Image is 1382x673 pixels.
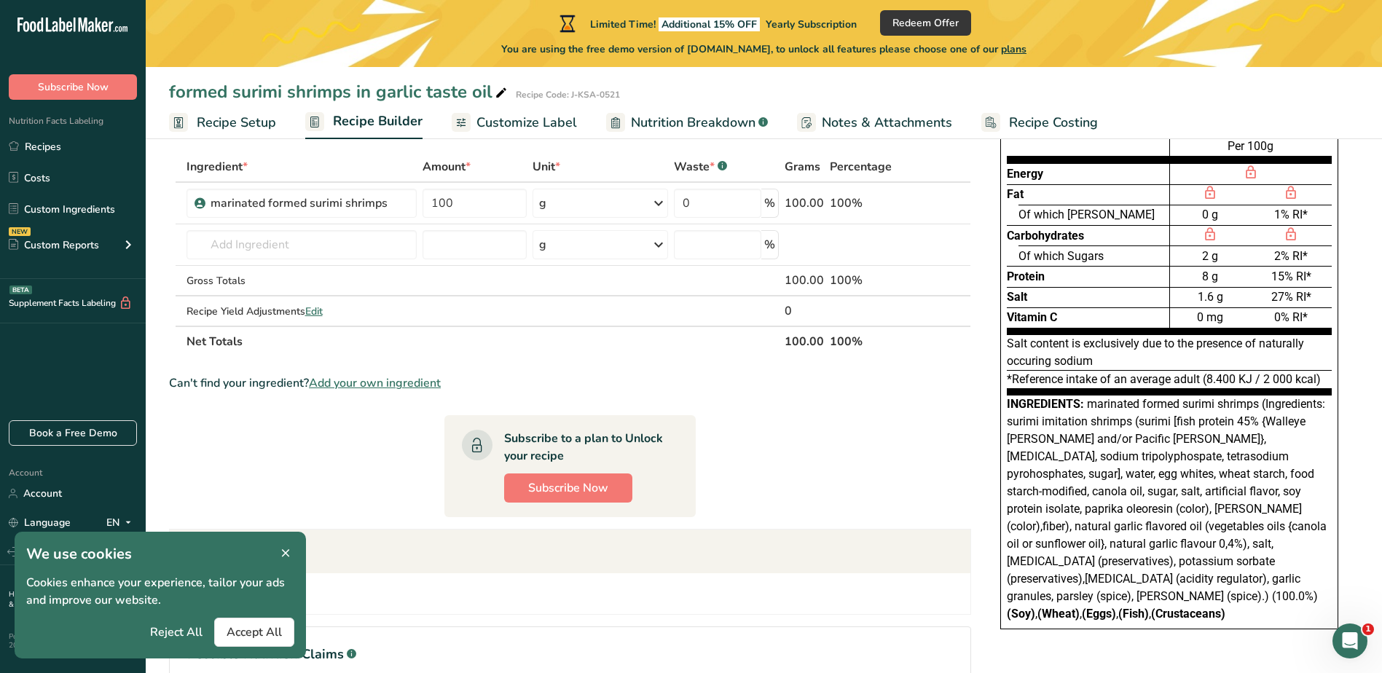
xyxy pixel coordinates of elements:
[170,530,970,573] div: Recipe Tags
[9,286,32,294] div: BETA
[150,623,203,641] span: Reject All
[785,302,824,320] div: 0
[1118,607,1149,621] b: (Fish)
[187,230,417,259] input: Add Ingredient
[674,158,727,176] div: Waste
[892,15,959,31] span: Redeem Offer
[1274,208,1308,221] span: 1% RI*
[1362,623,1374,635] span: 1
[659,17,760,31] span: Additional 15% OFF
[1170,135,1332,163] div: Per 100g
[880,10,971,36] button: Redeem Offer
[169,79,510,105] div: formed surimi shrimps in garlic taste oil
[187,645,953,664] h1: Possible Nutrition Claims
[9,589,136,610] a: Terms & Conditions .
[1007,371,1332,395] div: *Reference intake of an average adult (8.400 KJ / 2 000 kcal)
[1274,249,1308,263] span: 2% RI*
[333,111,423,131] span: Recipe Builder
[9,510,71,535] a: Language
[785,194,824,212] div: 100.00
[305,105,423,140] a: Recipe Builder
[822,113,952,133] span: Notes & Attachments
[782,326,827,356] th: 100.00
[187,158,248,176] span: Ingredient
[1009,113,1098,133] span: Recipe Costing
[9,420,137,446] a: Book a Free Demo
[631,113,755,133] span: Nutrition Breakdown
[26,543,294,565] h1: We use cookies
[38,79,109,95] span: Subscribe Now
[9,589,60,599] a: Hire an Expert .
[187,273,417,288] div: Gross Totals
[766,17,857,31] span: Yearly Subscription
[830,194,902,212] div: 100%
[309,374,441,392] span: Add your own ingredient
[169,106,276,139] a: Recipe Setup
[1037,607,1080,621] b: (Wheat)
[539,194,546,212] div: g
[1007,187,1024,201] span: Fat
[1271,269,1311,283] span: 15% RI*
[1332,623,1367,658] iframe: Intercom live chat
[504,473,632,503] button: Subscribe Now
[1007,335,1332,371] div: Salt content is exclusively due to the presence of naturally occuring sodium
[1007,607,1035,621] b: (Soy)
[1007,397,1327,621] span: marinated formed surimi shrimps (Ingredients: surimi imitation shrimps (surimi [fish protein 45% ...
[1007,229,1084,243] span: Carbohydrates
[830,158,892,176] span: Percentage
[785,158,820,176] span: Grams
[1018,249,1104,263] span: Of which Sugars
[227,623,282,641] span: Accept All
[138,618,214,647] button: Reject All
[1170,287,1251,307] div: 1.6 g
[1082,607,1116,621] b: (Eggs)
[1170,307,1251,328] div: 0 mg
[539,236,546,253] div: g
[476,113,577,133] span: Customize Label
[169,374,971,392] div: Can't find your ingredient?
[423,158,471,176] span: Amount
[1007,167,1043,181] span: Energy
[1007,269,1045,283] span: Protein
[184,326,782,356] th: Net Totals
[1274,310,1308,324] span: 0% RI*
[187,304,417,319] div: Recipe Yield Adjustments
[830,272,902,289] div: 100%
[1007,290,1027,304] span: Salt
[1007,310,1057,324] span: Vitamin C
[981,106,1098,139] a: Recipe Costing
[9,227,31,236] div: NEW
[9,237,99,253] div: Custom Reports
[1018,208,1155,221] span: Of which [PERSON_NAME]
[827,326,905,356] th: 100%
[1170,205,1251,225] div: 0 g
[528,479,608,497] span: Subscribe Now
[26,574,294,609] p: Cookies enhance your experience, tailor your ads and improve our website.
[516,88,620,101] div: Recipe Code: J-KSA-0521
[106,514,137,532] div: EN
[1271,290,1311,304] span: 27% RI*
[197,113,276,133] span: Recipe Setup
[1170,266,1251,286] div: 8 g
[9,632,137,650] div: Powered By FoodLabelMaker © 2025 All Rights Reserved
[305,304,323,318] span: Edit
[797,106,952,139] a: Notes & Attachments
[211,194,393,212] div: marinated formed surimi shrimps
[452,106,577,139] a: Customize Label
[9,74,137,100] button: Subscribe Now
[1001,42,1026,56] span: plans
[214,618,294,647] button: Accept All
[1151,607,1225,621] b: (Crustaceans)
[533,158,560,176] span: Unit
[606,106,768,139] a: Nutrition Breakdown
[501,42,1026,57] span: You are using the free demo version of [DOMAIN_NAME], to unlock all features please choose one of...
[785,272,824,289] div: 100.00
[557,15,857,32] div: Limited Time!
[1007,397,1084,411] span: Ingredients:
[504,430,667,465] div: Subscribe to a plan to Unlock your recipe
[1170,245,1251,266] div: 2 g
